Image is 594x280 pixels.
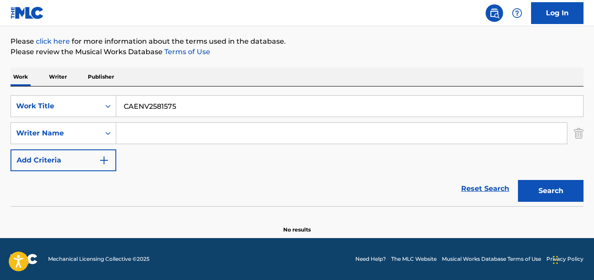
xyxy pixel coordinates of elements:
form: Search Form [10,95,584,206]
img: help [512,8,522,18]
a: click here [36,37,70,45]
a: Terms of Use [163,48,210,56]
img: search [489,8,500,18]
a: Public Search [486,4,503,22]
img: logo [10,254,38,264]
span: Mechanical Licensing Collective © 2025 [48,255,149,263]
p: No results [283,215,311,234]
p: Work [10,68,31,86]
a: Reset Search [457,179,514,198]
a: The MLC Website [391,255,437,263]
p: Please review the Musical Works Database [10,47,584,57]
button: Add Criteria [10,149,116,171]
p: Please for more information about the terms used in the database. [10,36,584,47]
button: Search [518,180,584,202]
img: 9d2ae6d4665cec9f34b9.svg [99,155,109,166]
div: Work Title [16,101,95,111]
div: Help [508,4,526,22]
p: Publisher [85,68,117,86]
div: Widget de chat [550,238,594,280]
img: MLC Logo [10,7,44,19]
a: Log In [531,2,584,24]
p: Writer [46,68,69,86]
div: Arrastar [553,247,558,273]
div: Writer Name [16,128,95,138]
a: Musical Works Database Terms of Use [442,255,541,263]
iframe: Chat Widget [550,238,594,280]
img: Delete Criterion [574,122,584,144]
a: Need Help? [355,255,386,263]
a: Privacy Policy [546,255,584,263]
